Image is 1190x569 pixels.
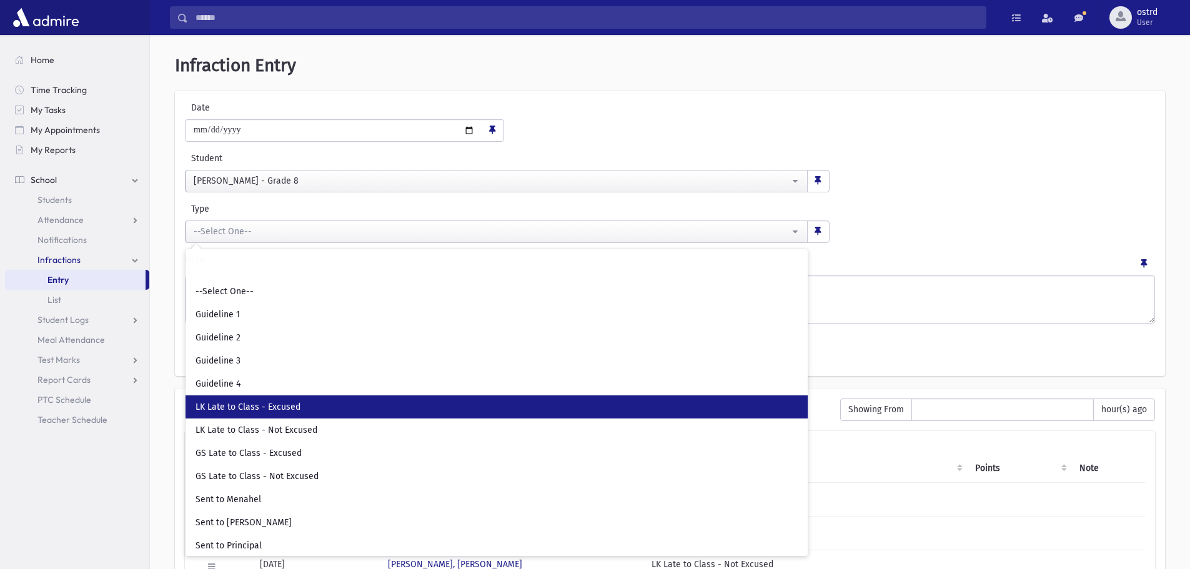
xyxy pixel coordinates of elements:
span: Infractions [37,254,81,265]
span: Attendance [37,214,84,225]
a: PTC Schedule [5,390,149,410]
a: Attendance [5,210,149,230]
label: Date [185,101,291,114]
span: List [47,294,61,305]
span: My Reports [31,144,76,156]
a: List [5,290,149,310]
a: Teacher Schedule [5,410,149,430]
a: Notifications [5,230,149,250]
a: My Reports [5,140,149,160]
span: LK Late to Class - Excused [196,401,300,413]
span: Time Tracking [31,84,87,96]
a: Home [5,50,149,70]
a: Test Marks [5,350,149,370]
span: Students [37,194,72,205]
span: Sent to Menahel [196,493,261,506]
a: Entry [5,270,146,290]
span: Home [31,54,54,66]
span: Test Marks [37,354,80,365]
span: GS Late to Class - Excused [196,447,302,460]
input: Search [191,257,803,277]
span: LK Late to Class - Not Excused [196,424,317,437]
span: Entry [47,274,69,285]
div: [PERSON_NAME] - Grade 8 [194,174,790,187]
span: My Tasks [31,104,66,116]
a: Time Tracking [5,80,149,100]
h6: Recently Entered [185,398,828,410]
span: School [31,174,57,186]
a: Students [5,190,149,210]
span: Guideline 4 [196,378,240,390]
button: --Select One-- [186,220,808,243]
div: --Select One-- [194,225,790,238]
span: hour(s) ago [1093,398,1155,421]
label: Type [185,202,507,215]
span: Sent to Principal [196,540,262,552]
img: AdmirePro [10,5,82,30]
a: Student Logs [5,310,149,330]
span: Showing From [840,398,912,421]
th: Points: activate to sort column ascending [968,454,1072,483]
label: Student [185,152,615,165]
a: School [5,170,149,190]
span: My Appointments [31,124,100,136]
span: Student Logs [37,314,89,325]
label: Note [185,253,204,270]
span: Infraction Entry [175,55,296,76]
span: User [1137,17,1158,27]
span: Guideline 3 [196,355,240,367]
span: Notifications [37,234,87,245]
th: Note [1072,454,1145,483]
a: My Appointments [5,120,149,140]
a: Report Cards [5,370,149,390]
a: My Tasks [5,100,149,120]
span: Report Cards [37,374,91,385]
span: Guideline 2 [196,332,240,344]
input: Search [188,6,986,29]
a: Meal Attendance [5,330,149,350]
span: --Select One-- [196,285,254,298]
span: Meal Attendance [37,334,105,345]
span: GS Late to Class - Not Excused [196,470,319,483]
a: Infractions [5,250,149,270]
span: Sent to [PERSON_NAME] [196,517,292,529]
span: Teacher Schedule [37,414,107,425]
button: Isenberg, Yeshaya Aaron - Grade 8 [186,170,808,192]
span: ostrd [1137,7,1158,17]
span: Guideline 1 [196,309,240,321]
span: PTC Schedule [37,394,91,405]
